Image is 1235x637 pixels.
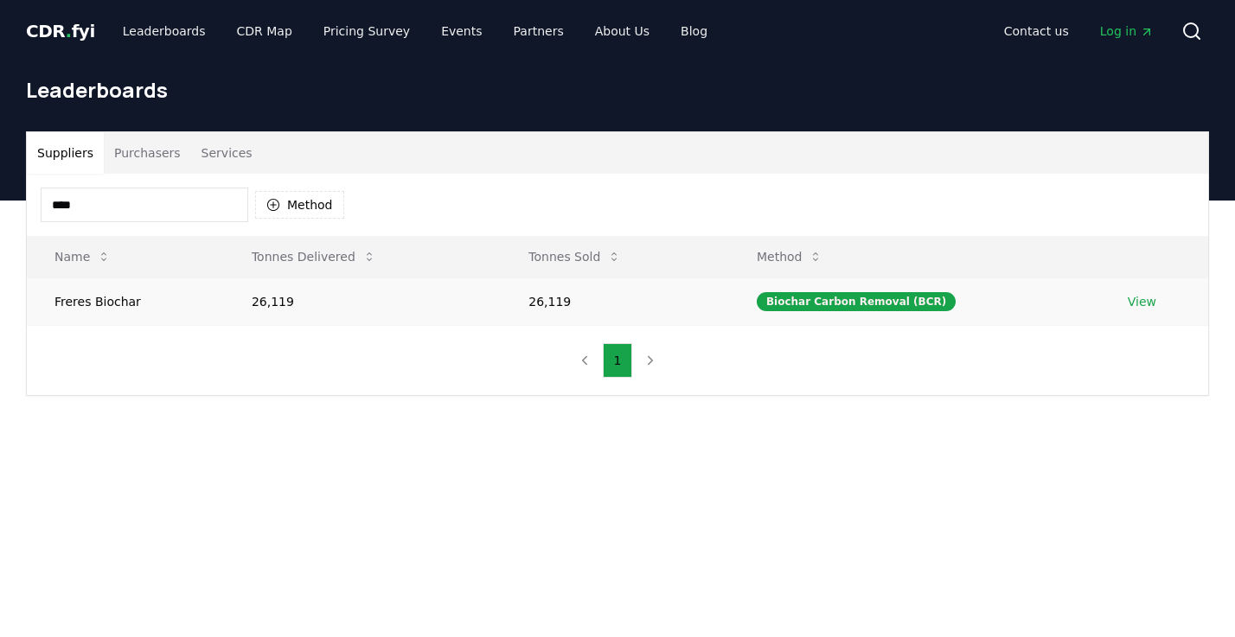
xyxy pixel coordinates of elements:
[990,16,1168,47] nav: Main
[581,16,663,47] a: About Us
[27,132,104,174] button: Suppliers
[27,277,224,325] td: Freres Biochar
[501,277,729,325] td: 26,119
[41,239,125,274] button: Name
[603,343,633,378] button: 1
[104,132,191,174] button: Purchasers
[223,16,306,47] a: CDR Map
[743,239,837,274] button: Method
[515,239,635,274] button: Tonnes Sold
[990,16,1083,47] a: Contact us
[255,191,344,219] button: Method
[109,16,220,47] a: Leaderboards
[310,16,424,47] a: Pricing Survey
[1128,293,1156,310] a: View
[500,16,578,47] a: Partners
[1086,16,1168,47] a: Log in
[26,19,95,43] a: CDR.fyi
[26,76,1209,104] h1: Leaderboards
[191,132,263,174] button: Services
[1100,22,1154,40] span: Log in
[667,16,721,47] a: Blog
[109,16,721,47] nav: Main
[224,277,501,325] td: 26,119
[238,239,390,274] button: Tonnes Delivered
[427,16,496,47] a: Events
[66,21,72,41] span: .
[757,292,956,311] div: Biochar Carbon Removal (BCR)
[26,21,95,41] span: CDR fyi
